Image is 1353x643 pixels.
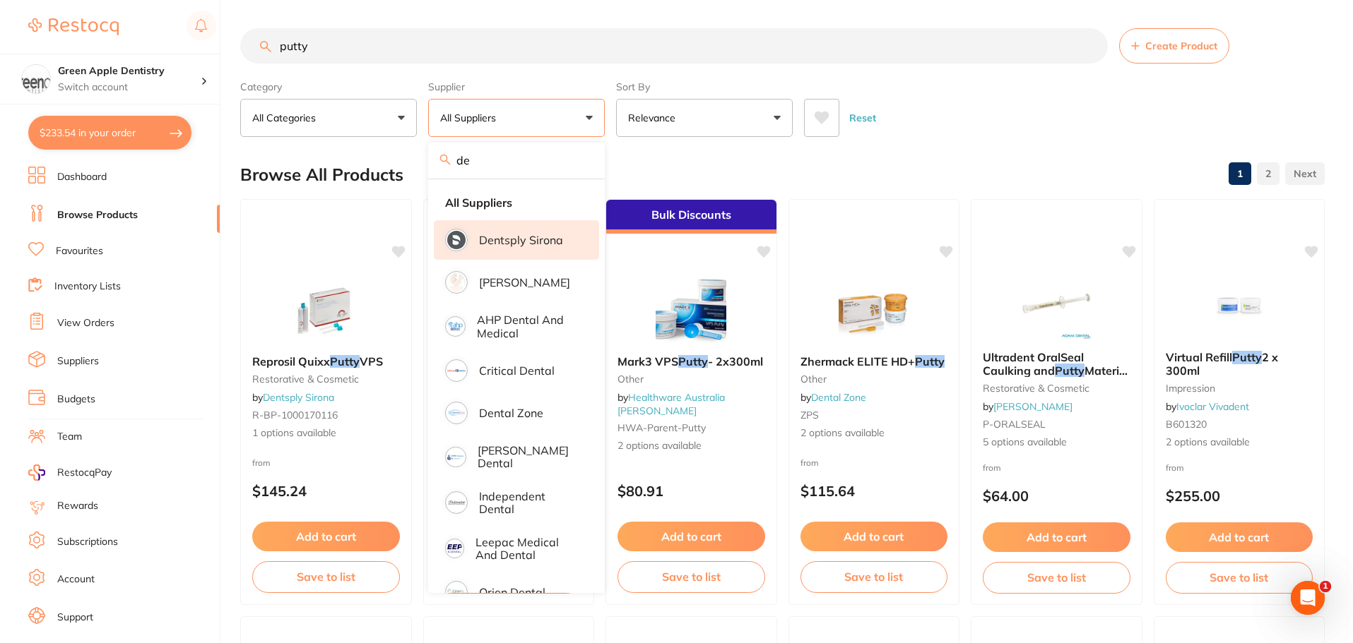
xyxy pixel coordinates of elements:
a: View Orders [57,316,114,330]
a: RestocqPay [28,464,112,481]
img: Independent Dental [447,493,466,512]
a: Favourites [56,244,103,258]
p: $80.91 [618,483,765,499]
b: Ultradent OralSeal Caulking and Putty Material Refill [983,351,1130,377]
span: - 2x300ml [708,354,763,368]
p: Dental Zone [479,407,543,419]
p: [PERSON_NAME] [479,276,570,289]
span: HWA-parent-putty [618,421,706,434]
a: Support [57,611,93,625]
input: Search Products [240,28,1108,64]
button: All Suppliers [428,99,605,137]
a: Browse Products [57,208,138,222]
span: 1 options available [252,426,400,440]
span: Virtual Refill [1166,350,1232,364]
button: Reset [845,99,880,137]
img: Zhermack ELITE HD+ Putty [828,273,920,344]
p: All Suppliers [440,111,502,125]
img: Green Apple Dentistry [22,65,50,93]
small: restorative & cosmetic [252,373,400,385]
img: AHP Dental and Medical [447,318,463,335]
label: Sort By [616,80,793,93]
small: restorative & cosmetic [983,383,1130,394]
span: Mark3 VPS [618,354,678,368]
img: Erskine Dental [447,449,464,466]
label: Supplier [428,80,605,93]
span: 2 options available [618,439,765,453]
img: Restocq Logo [28,18,119,35]
img: Reprosil Quixx Putty VPS [280,273,372,344]
span: VPS [360,354,383,368]
img: Leepac Medical and Dental [447,541,462,555]
a: Restocq Logo [28,11,119,43]
a: Ivoclar Vivadent [1176,400,1249,413]
button: Add to cart [618,522,765,551]
p: Leepac Medical and Dental [475,536,579,562]
a: Budgets [57,392,95,407]
a: 1 [1229,160,1251,188]
iframe: Intercom live chat [1291,581,1325,615]
p: $115.64 [800,483,948,499]
em: Putty [915,354,945,368]
a: Rewards [57,499,98,513]
p: $255.00 [1166,488,1313,504]
img: Virtual Refill Putty 2 x 300ml [1193,269,1285,339]
b: Zhermack ELITE HD+ Putty [800,355,948,368]
small: other [800,373,948,385]
button: Create Product [1119,28,1229,64]
button: Add to cart [800,522,948,551]
p: $64.00 [983,488,1130,504]
label: Category [240,80,417,93]
a: 2 [1257,160,1280,188]
span: Zhermack ELITE HD+ [800,354,915,368]
span: by [1166,400,1249,413]
a: Team [57,430,82,444]
img: Adam Dental [447,273,466,292]
img: Mark3 VPS Putty - 2x300ml [645,273,737,344]
span: 5 options available [983,435,1130,450]
p: All Categories [252,111,321,125]
em: Putty [330,354,360,368]
h2: Browse All Products [240,165,403,185]
span: 2 options available [800,426,948,440]
span: Material Refill [983,363,1129,390]
b: Mark3 VPS Putty - 2x300ml [618,355,765,368]
span: Reprosil Quixx [252,354,330,368]
img: Orien dental [447,583,466,601]
img: Dentsply Sirona [447,231,466,249]
span: Create Product [1145,40,1217,52]
input: Search supplier [428,143,605,178]
p: Independent Dental [479,490,579,516]
span: by [800,391,866,404]
img: Critical Dental [447,361,466,380]
li: Clear selection [434,188,599,217]
span: Ultradent OralSeal Caulking and [983,350,1084,377]
div: Bulk Discounts [606,200,776,234]
p: Orien dental [479,586,545,599]
span: 2 x 300ml [1166,350,1278,377]
span: from [983,462,1001,473]
em: Putty [1055,363,1085,378]
small: other [618,373,765,385]
button: Save to list [252,561,400,592]
small: impression [1166,383,1313,394]
img: RestocqPay [28,464,45,481]
a: Subscriptions [57,535,118,549]
button: All Categories [240,99,417,137]
strong: All Suppliers [445,196,512,209]
span: RestocqPay [57,466,112,480]
button: Save to list [1166,562,1313,593]
button: Save to list [618,561,765,592]
span: from [1166,462,1184,473]
p: [PERSON_NAME] Dental [478,444,579,470]
em: Putty [678,354,708,368]
a: Account [57,572,95,587]
a: Dentsply Sirona [263,391,334,404]
h4: Green Apple Dentistry [58,64,201,78]
img: Dental Zone [447,404,466,422]
span: B601320 [1166,418,1207,431]
p: Dentsply Sirona [479,234,563,246]
button: Save to list [983,562,1130,593]
span: R-BP-1000170116 [252,409,338,421]
button: Add to cart [1166,522,1313,552]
